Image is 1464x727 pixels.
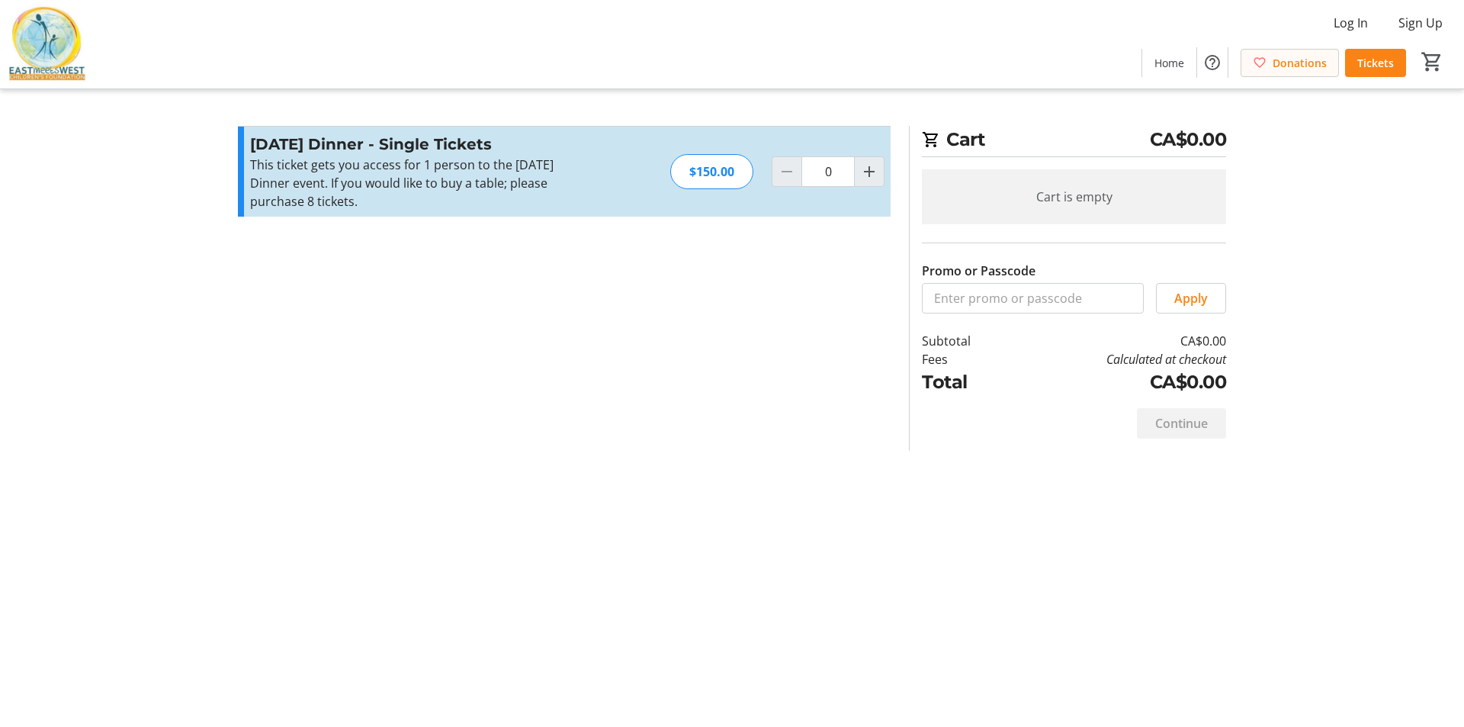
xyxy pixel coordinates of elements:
[1418,48,1446,76] button: Cart
[1154,55,1184,71] span: Home
[922,283,1144,314] input: Enter promo or passcode
[1174,289,1208,307] span: Apply
[922,262,1035,280] label: Promo or Passcode
[922,169,1226,224] div: Cart is empty
[670,154,753,189] div: $150.00
[1334,14,1368,32] span: Log In
[1142,49,1196,77] a: Home
[1321,11,1380,35] button: Log In
[1150,126,1227,153] span: CA$0.00
[1010,350,1226,368] td: Calculated at checkout
[1345,49,1406,77] a: Tickets
[250,133,583,156] h3: [DATE] Dinner - Single Tickets
[1357,55,1394,71] span: Tickets
[1398,14,1443,32] span: Sign Up
[1010,368,1226,396] td: CA$0.00
[1156,283,1226,314] button: Apply
[922,126,1226,157] h2: Cart
[250,156,583,211] div: This ticket gets you access for 1 person to the [DATE] Dinner event. If you would like to buy a t...
[1241,49,1339,77] a: Donations
[1010,332,1226,350] td: CA$0.00
[1386,11,1455,35] button: Sign Up
[922,368,1010,396] td: Total
[801,156,855,187] input: Diwali Dinner - Single Tickets Quantity
[1273,55,1327,71] span: Donations
[1197,47,1228,78] button: Help
[922,332,1010,350] td: Subtotal
[9,6,85,82] img: East Meets West Children's Foundation's Logo
[922,350,1010,368] td: Fees
[855,157,884,186] button: Increment by one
